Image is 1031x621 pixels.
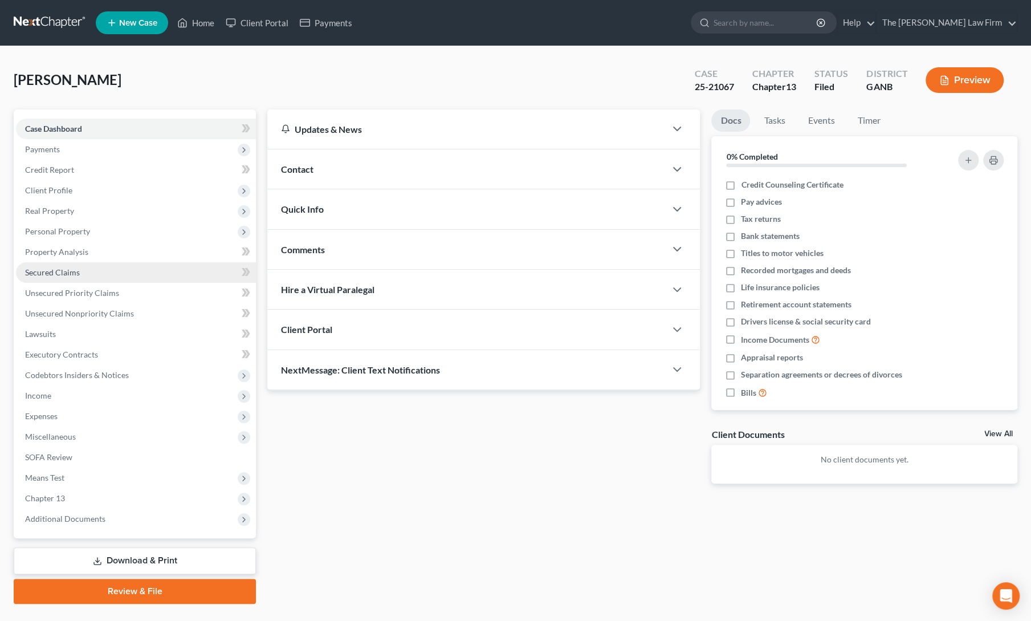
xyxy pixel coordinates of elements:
div: GANB [866,80,907,94]
a: Payments [294,13,358,33]
span: Income Documents [741,334,809,346]
button: Preview [926,67,1004,93]
a: Client Portal [220,13,294,33]
span: Client Profile [25,185,72,195]
span: Retirement account statements [741,299,851,310]
input: Search by name... [714,12,818,33]
a: Tasks [755,109,794,132]
a: Unsecured Priority Claims [16,283,256,303]
a: Property Analysis [16,242,256,262]
a: Credit Report [16,160,256,180]
span: Chapter 13 [25,493,65,503]
div: Case [695,67,734,80]
span: Recorded mortgages and deeds [741,265,851,276]
div: Status [814,67,848,80]
span: Separation agreements or decrees of divorces [741,369,902,380]
div: Open Intercom Messenger [992,582,1020,610]
a: Lawsuits [16,324,256,344]
div: Client Documents [711,428,784,440]
span: Unsecured Priority Claims [25,288,119,298]
span: Lawsuits [25,329,56,339]
span: SOFA Review [25,452,72,462]
span: Credit Counseling Certificate [741,179,843,190]
span: Bank statements [741,230,800,242]
span: Expenses [25,411,58,421]
a: SOFA Review [16,447,256,468]
span: Pay advices [741,196,782,208]
span: Executory Contracts [25,350,98,359]
span: [PERSON_NAME] [14,71,121,88]
span: Bills [741,387,756,399]
span: Payments [25,144,60,154]
div: Filed [814,80,848,94]
div: Updates & News [281,123,652,135]
a: Docs [711,109,750,132]
span: Comments [281,244,325,255]
strong: 0% Completed [726,152,777,161]
a: Timer [848,109,889,132]
span: Case Dashboard [25,124,82,133]
span: NextMessage: Client Text Notifications [281,364,440,375]
a: The [PERSON_NAME] Law Firm [877,13,1017,33]
span: Appraisal reports [741,352,803,363]
span: Real Property [25,206,74,216]
span: Means Test [25,473,64,482]
a: Unsecured Nonpriority Claims [16,303,256,324]
span: Personal Property [25,226,90,236]
a: Help [837,13,875,33]
span: Unsecured Nonpriority Claims [25,309,134,318]
a: Events [798,109,843,132]
span: Contact [281,164,313,174]
a: Executory Contracts [16,344,256,365]
p: No client documents yet. [720,454,1008,465]
span: Quick Info [281,204,324,214]
div: Chapter [752,67,796,80]
span: 13 [786,81,796,92]
span: Property Analysis [25,247,88,257]
span: Client Portal [281,324,332,335]
div: 25-21067 [695,80,734,94]
a: Home [172,13,220,33]
span: Hire a Virtual Paralegal [281,284,374,295]
span: Titles to motor vehicles [741,247,824,259]
span: Miscellaneous [25,432,76,441]
span: Tax returns [741,213,781,225]
span: Codebtors Insiders & Notices [25,370,129,380]
a: View All [984,430,1013,438]
span: Income [25,391,51,400]
a: Secured Claims [16,262,256,283]
a: Case Dashboard [16,119,256,139]
span: New Case [119,19,157,27]
a: Download & Print [14,547,256,574]
span: Life insurance policies [741,282,820,293]
div: Chapter [752,80,796,94]
a: Review & File [14,579,256,604]
span: Credit Report [25,165,74,174]
span: Secured Claims [25,267,80,277]
span: Drivers license & social security card [741,316,871,327]
div: District [866,67,907,80]
span: Additional Documents [25,514,105,523]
